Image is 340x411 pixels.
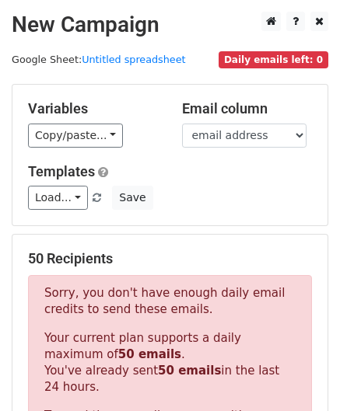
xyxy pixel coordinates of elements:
a: Load... [28,186,88,210]
h2: New Campaign [12,12,328,38]
a: Templates [28,163,95,179]
button: Save [112,186,152,210]
h5: Email column [182,100,313,117]
a: Untitled spreadsheet [82,54,185,65]
h5: 50 Recipients [28,250,312,267]
small: Google Sheet: [12,54,186,65]
p: Your current plan supports a daily maximum of . You've already sent in the last 24 hours. [44,330,296,395]
a: Copy/paste... [28,124,123,148]
h5: Variables [28,100,159,117]
strong: 50 emails [118,347,181,361]
p: Sorry, you don't have enough daily email credits to send these emails. [44,285,296,318]
span: Daily emails left: 0 [219,51,328,68]
iframe: Chat Widget [262,336,340,411]
strong: 50 emails [158,364,221,378]
a: Daily emails left: 0 [219,54,328,65]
